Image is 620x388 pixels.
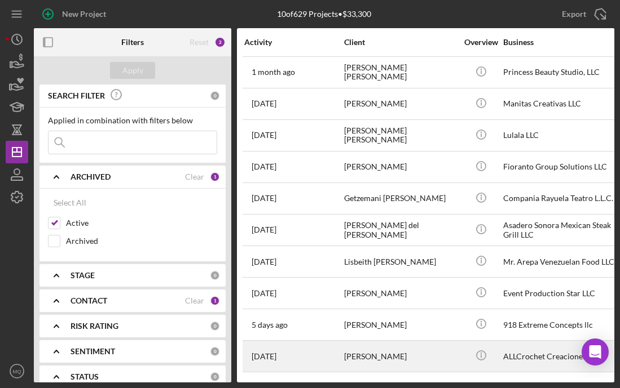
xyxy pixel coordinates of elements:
div: Fioranto Group Solutions LLC [503,152,616,182]
div: 0 [210,346,220,356]
time: 2025-06-09 22:14 [252,352,276,361]
div: 2 [214,37,226,48]
button: MQ [6,360,28,382]
div: New Project [62,3,106,25]
div: Getzemani [PERSON_NAME] [344,184,457,213]
div: Compania Rayuela Teatro L.L.C. [503,184,616,213]
text: MQ [12,368,21,374]
div: Princess Beauty Studio, LLC [503,57,616,87]
div: [PERSON_NAME] [PERSON_NAME] [344,121,457,150]
div: [PERSON_NAME] [344,152,457,182]
div: Reset [190,38,209,47]
div: 0 [210,270,220,280]
time: 2025-07-23 17:09 [252,68,295,77]
b: Filters [121,38,144,47]
div: Open Intercom Messenger [582,338,609,365]
label: Archived [66,235,217,247]
div: Apply [122,62,143,79]
time: 2025-05-30 01:54 [252,194,276,203]
div: Export [562,3,586,25]
div: 0 [210,321,220,331]
b: SEARCH FILTER [48,91,105,100]
div: 1 [210,172,220,182]
div: Mr. Arepa Venezuelan Food LLC [503,247,616,276]
time: 2025-08-14 19:05 [252,225,276,234]
div: ALLCrochet Creaciones LLC [503,341,616,371]
div: 10 of 629 Projects • $33,300 [277,10,371,19]
div: Lulala LLC [503,121,616,150]
div: Lisbeith [PERSON_NAME] [344,247,457,276]
div: Client [344,38,457,47]
div: [PERSON_NAME] [344,341,457,371]
b: RISK RATING [71,322,118,331]
time: 2025-08-19 23:36 [252,99,276,108]
div: [PERSON_NAME] [344,310,457,340]
label: Active [66,217,217,229]
button: Apply [110,62,155,79]
div: Manitas Creativas LLC [503,89,616,119]
div: 0 [210,372,220,382]
div: [PERSON_NAME] [344,89,457,119]
b: STATUS [71,372,99,381]
button: Select All [48,191,92,214]
b: CONTACT [71,296,107,305]
div: [PERSON_NAME] del [PERSON_NAME] [344,215,457,245]
div: Clear [185,296,204,305]
div: Overview [460,38,502,47]
div: [PERSON_NAME] [PERSON_NAME] [344,57,457,87]
button: New Project [34,3,117,25]
div: Business [503,38,616,47]
time: 2025-08-13 03:50 [252,162,276,171]
div: [PERSON_NAME] [344,278,457,308]
b: SENTIMENT [71,347,115,356]
time: 2025-08-12 02:04 [252,289,276,298]
div: Select All [54,191,86,214]
time: 2025-08-13 22:44 [252,257,276,266]
div: Event Production Star LLC [503,278,616,308]
button: Export [551,3,614,25]
b: ARCHIVED [71,172,111,181]
div: Activity [244,38,343,47]
div: Applied in combination with filters below [48,116,217,125]
div: Asadero Sonora Mexican Steak Grill LLC [503,215,616,245]
div: 1 [210,296,220,306]
time: 2025-08-22 19:16 [252,320,288,329]
b: STAGE [71,271,95,280]
time: 2025-08-15 13:55 [252,131,276,140]
div: 918 Extreme Concepts llc [503,310,616,340]
div: Clear [185,172,204,181]
div: 0 [210,91,220,101]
